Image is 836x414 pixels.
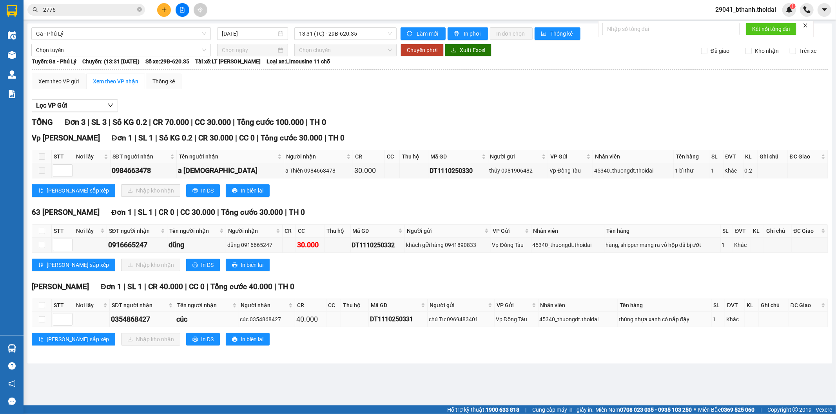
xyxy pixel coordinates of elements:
div: 45340_thuongdt.thoidai [594,166,672,175]
th: CC [385,150,400,163]
td: DT1110250330 [428,163,488,178]
strong: 1900 633 818 [486,407,519,413]
th: CC [296,225,325,238]
span: | [144,282,146,291]
span: Người nhận [228,227,274,235]
span: question-circle [8,362,16,370]
div: 1 [722,241,732,249]
button: plus [157,3,171,17]
th: CR [295,299,326,312]
div: chú Tư 0969483401 [429,315,493,324]
span: 1 [791,4,794,9]
span: Người gửi [430,301,486,310]
div: Vp Đồng Tàu [492,241,530,249]
span: Loại xe: Limousine 11 chỗ [267,57,330,66]
span: [PERSON_NAME] [32,282,89,291]
span: Người gửi [490,152,540,161]
span: | [525,405,526,414]
div: 0354868427 [111,314,174,325]
button: downloadNhập kho nhận [121,184,180,197]
th: Ghi chú [764,225,792,238]
div: 40.000 [296,314,325,325]
span: TH 0 [310,117,326,127]
td: Vp Đồng Tàu [495,312,539,327]
span: Tổng cước 40.000 [210,282,272,291]
span: aim [198,7,203,13]
input: Tìm tên, số ĐT hoặc mã đơn [43,5,136,14]
button: printerIn DS [186,333,220,346]
span: VP Gửi [497,301,530,310]
span: CC 30.000 [180,208,215,217]
th: Tên hàng [674,150,709,163]
span: close [803,23,808,28]
img: icon-new-feature [786,6,793,13]
th: CR [353,150,385,163]
span: | [149,117,151,127]
span: Nơi lấy [76,227,99,235]
span: Người nhận [241,301,287,310]
th: ĐVT [724,150,744,163]
sup: 1 [790,4,796,9]
span: Tên người nhận [179,152,276,161]
th: Ghi chú [759,299,789,312]
div: 30.000 [297,239,323,250]
span: | [760,405,762,414]
span: | [176,208,178,217]
img: warehouse-icon [8,344,16,353]
img: phone-icon [803,6,811,13]
span: printer [192,262,198,268]
span: Tổng cước 100.000 [237,117,304,127]
span: CC 30.000 [195,117,231,127]
span: Đơn 3 [65,117,85,127]
div: 45340_thuongdt.thoidai [533,241,603,249]
span: Mã GD [430,152,480,161]
div: 45340_thuongdt.thoidai [540,315,617,324]
button: sort-ascending[PERSON_NAME] sắp xếp [32,333,115,346]
input: 11/10/2025 [222,29,276,38]
th: CC [326,299,341,312]
button: printerIn DS [186,259,220,271]
span: | [257,133,259,142]
span: Mã GD [371,301,419,310]
div: Khác [725,166,742,175]
span: plus [161,7,167,13]
button: Lọc VP Gửi [32,99,118,112]
div: 0.2 [745,166,756,175]
input: Chọn ngày [222,46,276,54]
span: file-add [180,7,185,13]
span: Đơn 1 [112,133,132,142]
span: SĐT người nhận [112,152,169,161]
div: 0984663478 [112,165,176,176]
span: In biên lai [241,261,263,269]
span: | [233,117,235,127]
span: | [87,117,89,127]
span: ⚪️ [694,408,696,411]
span: | [235,133,237,142]
span: Số xe: 29B-620.35 [145,57,189,66]
span: CR 0 [159,208,174,217]
span: TỔNG [32,117,53,127]
span: Đơn 1 [111,208,132,217]
button: bar-chartThống kê [535,27,580,40]
span: Miền Bắc [698,405,754,414]
span: | [306,117,308,127]
span: Người nhận [286,152,345,161]
span: VP Gửi [493,227,523,235]
button: printerIn phơi [448,27,488,40]
span: VP Gửi [550,152,585,161]
td: 0916665247 [107,238,167,253]
span: | [134,208,136,217]
span: Chuyến: (13:31 [DATE]) [82,57,140,66]
th: Nhân viên [593,150,674,163]
td: DT1110250332 [351,238,405,253]
button: syncLàm mới [401,27,446,40]
div: Thống kê [152,77,175,86]
th: Thu hộ [325,225,350,238]
span: caret-down [821,6,828,13]
span: close-circle [137,6,142,14]
b: Tuyến: Ga - Phủ Lý [32,58,76,65]
div: Xem theo VP gửi [38,77,79,86]
div: 1 bì thư [675,166,708,175]
td: a Thiên [177,163,284,178]
th: KL [744,150,758,163]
